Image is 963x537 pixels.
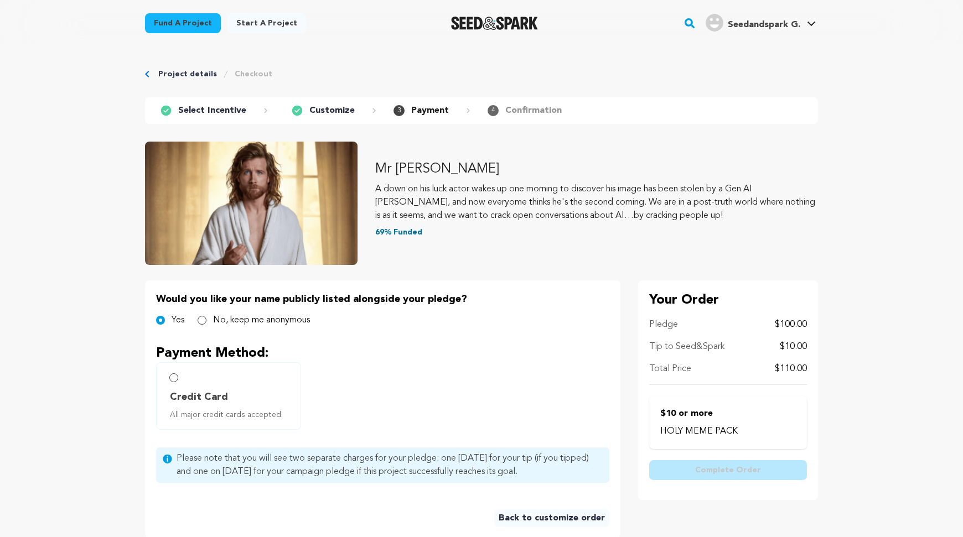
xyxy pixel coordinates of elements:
[505,104,562,117] p: Confirmation
[703,12,818,32] a: Seedandspark G.'s Profile
[695,465,761,476] span: Complete Order
[703,12,818,35] span: Seedandspark G.'s Profile
[411,104,449,117] p: Payment
[178,104,246,117] p: Select Incentive
[649,291,807,309] p: Your Order
[706,14,723,32] img: user.png
[649,362,691,376] p: Total Price
[145,69,818,80] div: Breadcrumb
[660,425,796,438] p: HOLY MEME PACK
[158,69,217,80] a: Project details
[177,452,603,478] span: Please note that you will see two separate charges for your pledge: one [DATE] for your tip (if y...
[375,183,818,222] p: A down on his luck actor wakes up one morning to discover his image has been stolen by a Gen AI [...
[649,460,807,480] button: Complete Order
[172,314,184,327] label: Yes
[145,142,358,265] img: Mr Jesus image
[649,318,678,331] p: Pledge
[394,105,405,116] span: 3
[227,13,306,33] a: Start a project
[649,340,724,353] p: Tip to Seed&Spark
[494,509,609,527] a: Back to customize order
[451,17,538,30] img: Seed&Spark Logo Dark Mode
[309,104,355,117] p: Customize
[728,20,800,29] span: Seedandspark G.
[775,318,807,331] p: $100.00
[170,409,292,420] span: All major credit cards accepted.
[706,14,800,32] div: Seedandspark G.'s Profile
[145,13,221,33] a: Fund a project
[375,227,818,238] p: 69% Funded
[780,340,807,353] p: $10.00
[156,345,609,362] p: Payment Method:
[775,362,807,376] p: $110.00
[375,160,818,178] p: Mr [PERSON_NAME]
[451,17,538,30] a: Seed&Spark Homepage
[235,69,272,80] a: Checkout
[213,314,310,327] label: No, keep me anonymous
[488,105,499,116] span: 4
[156,291,609,307] p: Would you like your name publicly listed alongside your pledge?
[170,389,228,405] span: Credit Card
[660,407,796,420] p: $10 or more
